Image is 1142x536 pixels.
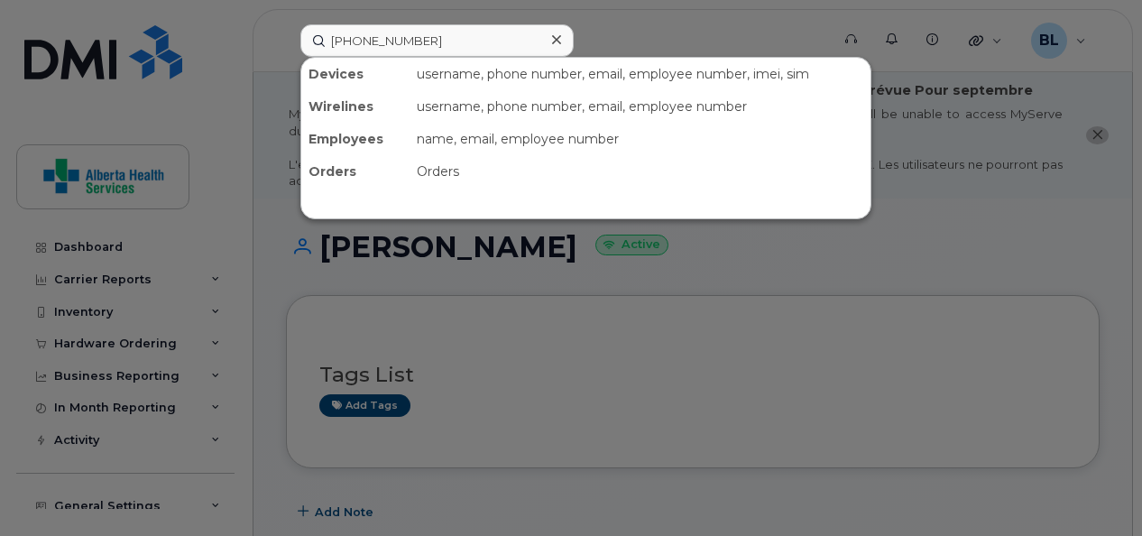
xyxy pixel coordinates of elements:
[301,123,410,155] div: Employees
[301,58,410,90] div: Devices
[301,90,410,123] div: Wirelines
[301,155,410,188] div: Orders
[410,90,870,123] div: username, phone number, email, employee number
[410,58,870,90] div: username, phone number, email, employee number, imei, sim
[410,123,870,155] div: name, email, employee number
[410,155,870,188] div: Orders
